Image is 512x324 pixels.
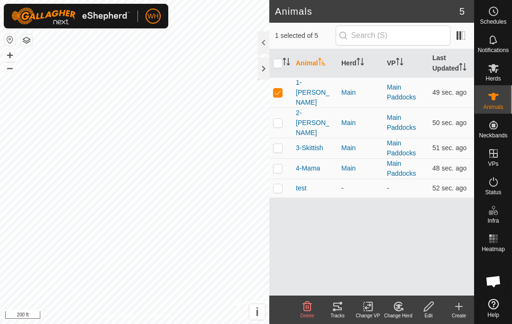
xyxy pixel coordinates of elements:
[479,267,508,296] a: Open chat
[478,47,509,53] span: Notifications
[488,161,498,167] span: VPs
[256,306,259,318] span: i
[432,184,466,192] span: Aug 31, 2025 at 9:31 AM
[296,143,323,153] span: 3-Skittish
[444,312,474,319] div: Create
[485,76,501,81] span: Herds
[11,8,130,25] img: Gallagher Logo
[413,312,444,319] div: Edit
[4,50,16,61] button: +
[341,118,379,128] div: Main
[353,312,383,319] div: Change VP
[432,164,466,172] span: Aug 31, 2025 at 9:31 AM
[147,11,158,21] span: WH
[296,78,334,108] span: 1-[PERSON_NAME]
[459,4,465,18] span: 5
[483,104,503,110] span: Animals
[432,144,466,152] span: Aug 31, 2025 at 9:31 AM
[387,83,416,101] a: Main Paddocks
[459,64,466,72] p-sorticon: Activate to sort
[341,143,379,153] div: Main
[318,59,326,67] p-sorticon: Activate to sort
[336,26,450,45] input: Search (S)
[387,139,416,157] a: Main Paddocks
[341,163,379,173] div: Main
[275,31,336,41] span: 1 selected of 5
[341,183,379,193] div: -
[357,59,364,67] p-sorticon: Activate to sort
[487,312,499,318] span: Help
[475,295,512,322] a: Help
[387,160,416,177] a: Main Paddocks
[341,88,379,98] div: Main
[383,312,413,319] div: Change Herd
[429,49,474,78] th: Last Updated
[4,34,16,45] button: Reset Map
[283,59,290,67] p-sorticon: Activate to sort
[387,114,416,131] a: Main Paddocks
[338,49,383,78] th: Herd
[144,312,172,320] a: Contact Us
[296,183,307,193] span: test
[480,19,506,25] span: Schedules
[21,35,32,46] button: Map Layers
[485,189,501,195] span: Status
[322,312,353,319] div: Tracks
[296,163,320,173] span: 4-Mama
[4,62,16,73] button: –
[249,304,265,320] button: i
[487,218,499,224] span: Infra
[301,313,314,318] span: Delete
[432,89,466,96] span: Aug 31, 2025 at 9:31 AM
[387,184,389,192] app-display-virtual-paddock-transition: -
[396,59,403,67] p-sorticon: Activate to sort
[296,108,334,138] span: 2-[PERSON_NAME]
[479,133,507,138] span: Neckbands
[292,49,338,78] th: Animal
[482,246,505,252] span: Heatmap
[97,312,133,320] a: Privacy Policy
[432,119,466,126] span: Aug 31, 2025 at 9:31 AM
[275,6,459,17] h2: Animals
[383,49,429,78] th: VP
